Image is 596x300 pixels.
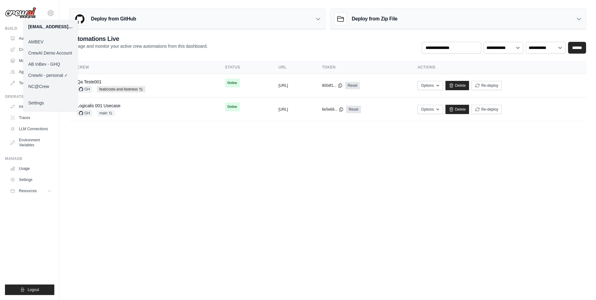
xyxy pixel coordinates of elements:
a: CrewAI - personal ✓ [23,70,78,81]
a: Agents [7,67,54,77]
span: Online [225,103,240,111]
a: LLM Connections [7,124,54,134]
a: AMBEV [23,36,78,47]
a: Settings [23,97,78,108]
th: Token [314,61,410,74]
a: Delete [445,105,469,114]
h3: Deploy from Zip File [352,15,397,23]
a: Reset [345,82,360,89]
h3: Deploy from GitHub [91,15,136,23]
th: Status [218,61,271,74]
img: GitHub Logo [74,13,86,25]
span: GH [77,86,92,92]
div: Build [5,26,54,31]
a: Reset [346,106,361,113]
span: feat/costs-and-fastness [97,86,145,92]
button: 800df1... [322,83,343,88]
a: Delete [445,81,469,90]
a: AB InBev - GHQ [23,59,78,70]
iframe: Chat Widget [565,270,596,300]
a: Marketplace [7,56,54,66]
a: Usage [7,164,54,174]
a: Crew Studio [7,45,54,55]
span: Logout [28,287,39,292]
h2: Automations Live [70,34,208,43]
a: Integrations [7,102,54,112]
a: CrewAI Demo Account [23,47,78,59]
img: Logo [5,7,36,19]
a: Traces [7,113,54,123]
span: main [97,110,115,116]
button: Re-deploy [472,105,502,114]
th: URL [271,61,314,74]
div: Manage [5,156,54,161]
span: Online [225,79,240,87]
a: Tool Registry [7,78,54,88]
button: 6e5e68... [322,107,344,112]
button: Options [418,81,443,90]
button: Resources [7,186,54,196]
div: Operate [5,94,54,99]
button: Options [418,105,443,114]
button: Re-deploy [472,81,502,90]
a: Settings [7,175,54,185]
th: Crew [70,61,218,74]
a: NC@Crew [23,81,78,92]
button: Logout [5,285,54,295]
span: Resources [19,188,37,193]
span: GH [77,110,92,116]
p: Manage and monitor your active crew automations from this dashboard. [70,43,208,49]
a: Automations [7,33,54,43]
th: Actions [410,61,586,74]
a: Qa Teste001 [77,79,102,84]
a: Environment Variables [7,135,54,150]
a: Logicalis 001 Usecase [77,103,120,108]
div: [EMAIL_ADDRESS][DOMAIN_NAME] [28,24,73,30]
